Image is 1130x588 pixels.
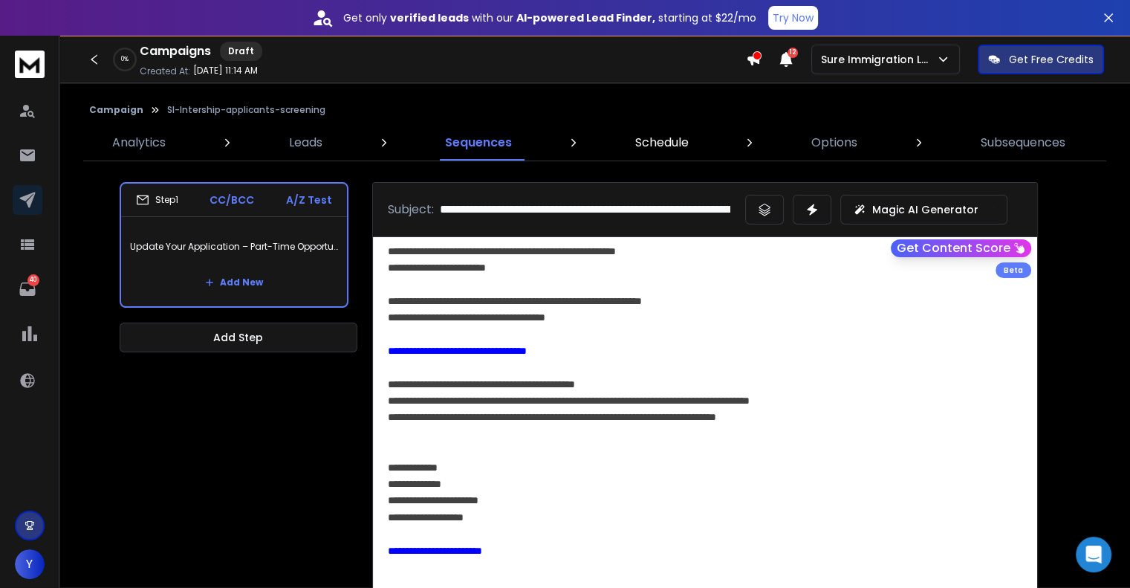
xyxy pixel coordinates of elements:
p: [DATE] 11:14 AM [193,65,258,77]
a: Analytics [103,125,175,161]
div: Open Intercom Messenger [1076,537,1111,572]
p: Analytics [112,134,166,152]
button: Try Now [768,6,818,30]
p: Options [811,134,857,152]
button: Y [15,549,45,579]
a: Schedule [626,125,698,161]
li: Step1CC/BCCA/Z TestUpdate Your Application – Part-Time Opportunity with Sure ImmigrationAdd New [120,182,348,308]
button: Add Step [120,323,357,352]
strong: verified leads [390,10,469,25]
p: Subject: [388,201,434,219]
strong: AI-powered Lead Finder, [516,10,655,25]
p: Update Your Application – Part-Time Opportunity with Sure Immigration [130,226,338,268]
a: Subsequences [972,125,1074,161]
p: Created At: [140,65,190,77]
span: 12 [788,48,798,58]
img: logo [15,51,45,78]
p: Schedule [635,134,689,152]
p: A/Z Test [286,193,332,207]
button: Magic AI Generator [840,195,1007,224]
button: Campaign [89,104,143,116]
p: Subsequences [981,134,1065,152]
p: Sure Immigration LTD [821,52,936,67]
button: Get Content Score [891,239,1031,257]
p: SI-Intership-applicants-screening [167,104,325,116]
a: Sequences [436,125,521,161]
a: Leads [280,125,331,161]
p: 40 [27,274,39,286]
p: Magic AI Generator [872,202,978,217]
p: 0 % [121,55,129,64]
button: Add New [193,268,275,297]
button: Get Free Credits [978,45,1104,74]
div: Beta [996,262,1031,278]
p: Try Now [773,10,814,25]
p: Leads [289,134,322,152]
p: Get Free Credits [1009,52,1094,67]
div: Draft [220,42,262,61]
div: Step 1 [136,193,178,207]
a: 40 [13,274,42,304]
h1: Campaigns [140,42,211,60]
a: Options [802,125,866,161]
p: Sequences [445,134,512,152]
p: Get only with our starting at $22/mo [343,10,756,25]
p: CC/BCC [210,193,254,207]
